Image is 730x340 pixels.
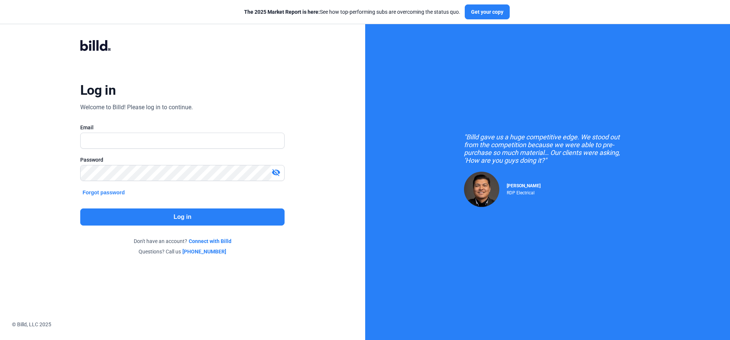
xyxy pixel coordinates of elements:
div: "Billd gave us a huge competitive edge. We stood out from the competition because we were able to... [464,133,631,164]
div: Password [80,156,285,163]
div: Log in [80,82,116,98]
mat-icon: visibility_off [272,168,280,177]
span: [PERSON_NAME] [507,183,541,188]
a: Connect with Billd [189,237,231,245]
div: RDP Electrical [507,188,541,195]
img: Raul Pacheco [464,172,499,207]
div: See how top-performing subs are overcoming the status quo. [244,8,460,16]
span: The 2025 Market Report is here: [244,9,320,15]
div: Questions? Call us [80,248,285,255]
div: Email [80,124,285,131]
button: Forgot password [80,188,127,197]
a: [PHONE_NUMBER] [182,248,226,255]
div: Welcome to Billd! Please log in to continue. [80,103,193,112]
button: Log in [80,208,285,226]
button: Get your copy [465,4,510,19]
div: Don't have an account? [80,237,285,245]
